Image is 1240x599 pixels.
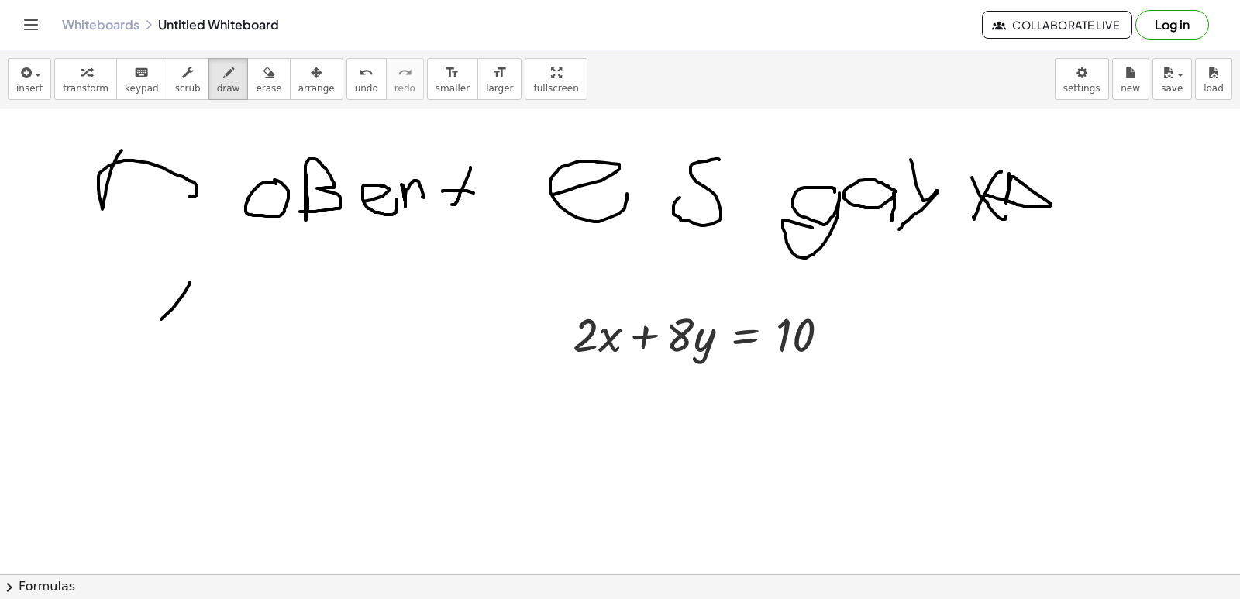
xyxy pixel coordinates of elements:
span: load [1204,83,1224,94]
button: redoredo [386,58,424,100]
a: Whiteboards [62,17,139,33]
button: load [1195,58,1232,100]
span: erase [256,83,281,94]
span: keypad [125,83,159,94]
button: Log in [1135,10,1209,40]
button: settings [1055,58,1109,100]
button: fullscreen [525,58,587,100]
span: settings [1063,83,1100,94]
i: format_size [492,64,507,82]
span: insert [16,83,43,94]
button: erase [247,58,290,100]
span: scrub [175,83,201,94]
span: undo [355,83,378,94]
button: save [1152,58,1192,100]
span: save [1161,83,1183,94]
i: format_size [445,64,460,82]
span: arrange [298,83,335,94]
span: transform [63,83,108,94]
span: redo [394,83,415,94]
span: smaller [436,83,470,94]
span: draw [217,83,240,94]
button: Collaborate Live [982,11,1132,39]
button: draw [208,58,249,100]
button: new [1112,58,1149,100]
i: keyboard [134,64,149,82]
button: format_sizesmaller [427,58,478,100]
span: fullscreen [533,83,578,94]
button: undoundo [346,58,387,100]
button: Toggle navigation [19,12,43,37]
button: insert [8,58,51,100]
button: arrange [290,58,343,100]
span: Collaborate Live [995,18,1119,32]
i: undo [359,64,374,82]
button: keyboardkeypad [116,58,167,100]
span: larger [486,83,513,94]
button: scrub [167,58,209,100]
button: format_sizelarger [477,58,522,100]
i: redo [398,64,412,82]
span: new [1121,83,1140,94]
button: transform [54,58,117,100]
